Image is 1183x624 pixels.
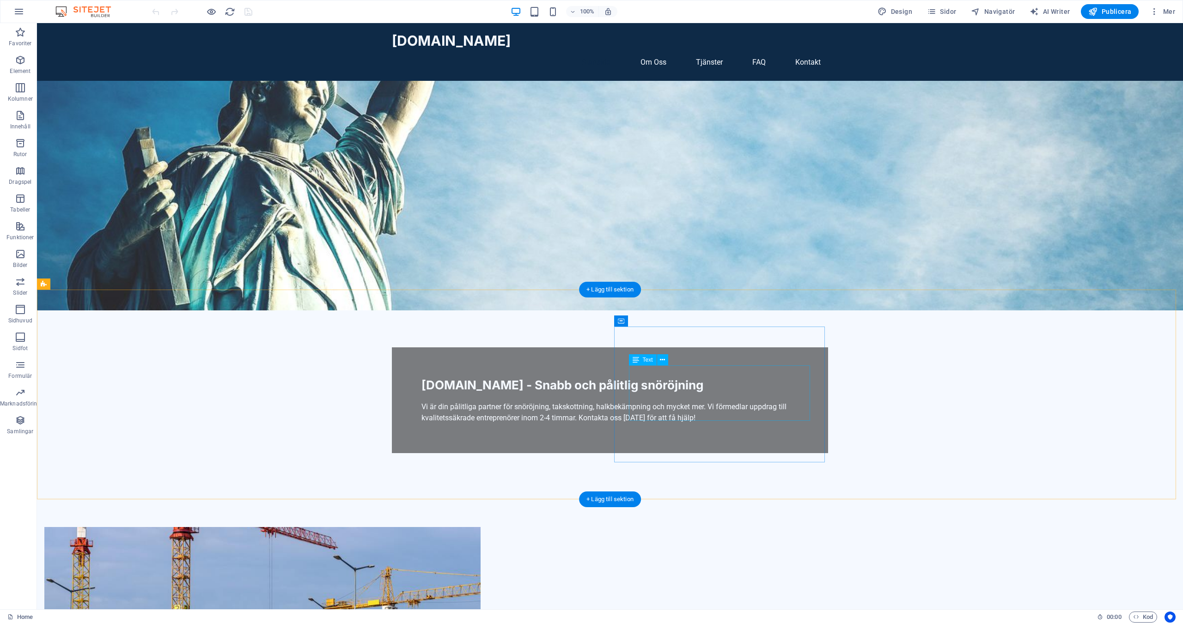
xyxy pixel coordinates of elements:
button: Mer [1146,4,1179,19]
span: Text [643,357,653,363]
p: Tabeller [10,206,30,213]
button: Navigatör [967,4,1018,19]
p: Innehåll [10,123,30,130]
img: Editor Logo [53,6,122,17]
button: AI Writer [1026,4,1073,19]
span: Kod [1133,612,1153,623]
a: Klicka för att avbryta val. Dubbelklicka för att öppna sidor [7,612,33,623]
span: Design [878,7,912,16]
p: Rutor [13,151,27,158]
div: + Lägg till sektion [579,491,641,507]
button: 100% [566,6,599,17]
h6: 100% [580,6,595,17]
p: Dragspel [9,178,31,186]
button: Usercentrics [1165,612,1176,623]
button: reload [224,6,235,17]
p: Slider [13,289,27,297]
span: 00 00 [1107,612,1121,623]
i: Uppdatera sida [225,6,235,17]
span: Sidor [927,7,956,16]
p: Funktioner [6,234,34,241]
p: Sidhuvud [8,317,32,324]
button: Klicka här för att lämna förhandsvisningsläge och fortsätta redigera [206,6,217,17]
p: Samlingar [7,428,33,435]
button: Publicera [1081,4,1139,19]
button: Kod [1129,612,1157,623]
span: Navigatör [971,7,1015,16]
span: Publicera [1088,7,1131,16]
p: Element [10,67,30,75]
span: : [1113,613,1115,620]
button: Design [874,4,916,19]
p: Sidfot [12,345,28,352]
p: Formulär [8,372,32,380]
i: Justera zoomnivån automatiskt vid storleksändring för att passa vald enhet. [604,7,612,16]
span: AI Writer [1030,7,1070,16]
div: + Lägg till sektion [579,282,641,297]
p: Bilder [13,261,27,269]
h6: Sessionstid [1097,612,1122,623]
p: Kolumner [8,95,33,103]
p: Favoriter [9,40,31,47]
span: Mer [1150,7,1175,16]
button: Sidor [923,4,960,19]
